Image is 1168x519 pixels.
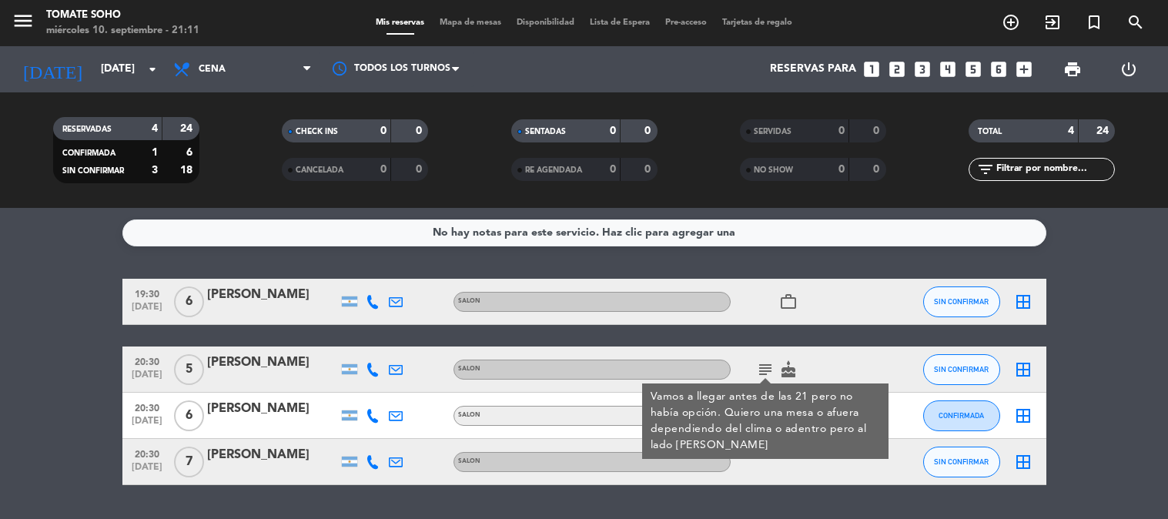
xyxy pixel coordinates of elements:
[650,389,880,454] div: Vamos a llegar antes de las 21 pero no había opción. Quiero una mesa o afuera dependiendo del cli...
[174,400,204,431] span: 6
[180,123,196,134] strong: 24
[644,126,654,136] strong: 0
[46,8,199,23] div: Tomate Soho
[128,462,166,480] span: [DATE]
[658,18,715,27] span: Pre-acceso
[756,360,775,379] i: subject
[1043,13,1062,32] i: exit_to_app
[1126,13,1145,32] i: search
[433,224,735,242] div: No hay notas para este servicio. Haz clic para agregar una
[199,64,226,75] span: Cena
[458,366,480,372] span: SALON
[180,165,196,176] strong: 18
[458,458,480,464] span: SALON
[923,286,1000,317] button: SIN CONFIRMAR
[62,149,115,157] span: CONFIRMADA
[989,59,1009,79] i: looks_6
[1014,453,1032,471] i: border_all
[12,9,35,38] button: menu
[1096,126,1112,136] strong: 24
[934,365,989,373] span: SIN CONFIRMAR
[152,165,158,176] strong: 3
[995,161,1114,178] input: Filtrar por nombre...
[779,360,798,379] i: cake
[644,164,654,175] strong: 0
[186,147,196,158] strong: 6
[152,123,158,134] strong: 4
[128,302,166,320] span: [DATE]
[939,411,984,420] span: CONFIRMADA
[296,166,343,174] span: CANCELADA
[128,352,166,370] span: 20:30
[207,285,338,305] div: [PERSON_NAME]
[873,164,882,175] strong: 0
[1119,60,1138,79] i: power_settings_new
[46,23,199,39] div: miércoles 10. septiembre - 21:11
[938,59,958,79] i: looks_4
[754,128,791,136] span: SERVIDAS
[978,128,1002,136] span: TOTAL
[770,63,856,75] span: Reservas para
[174,354,204,385] span: 5
[174,447,204,477] span: 7
[509,18,582,27] span: Disponibilidad
[368,18,432,27] span: Mis reservas
[976,160,995,179] i: filter_list
[207,353,338,373] div: [PERSON_NAME]
[838,164,845,175] strong: 0
[923,447,1000,477] button: SIN CONFIRMAR
[207,445,338,465] div: [PERSON_NAME]
[458,298,480,304] span: SALON
[416,126,425,136] strong: 0
[610,164,616,175] strong: 0
[128,416,166,434] span: [DATE]
[128,370,166,387] span: [DATE]
[128,284,166,302] span: 19:30
[1068,126,1074,136] strong: 4
[779,293,798,311] i: work_outline
[62,126,112,133] span: RESERVADAS
[1100,46,1156,92] div: LOG OUT
[432,18,509,27] span: Mapa de mesas
[1014,407,1032,425] i: border_all
[525,166,582,174] span: RE AGENDADA
[912,59,932,79] i: looks_3
[1014,293,1032,311] i: border_all
[207,399,338,419] div: [PERSON_NAME]
[754,166,793,174] span: NO SHOW
[1002,13,1020,32] i: add_circle_outline
[128,444,166,462] span: 20:30
[963,59,983,79] i: looks_5
[128,398,166,416] span: 20:30
[582,18,658,27] span: Lista de Espera
[923,354,1000,385] button: SIN CONFIRMAR
[152,147,158,158] strong: 1
[1014,59,1034,79] i: add_box
[525,128,566,136] span: SENTADAS
[887,59,907,79] i: looks_two
[296,128,338,136] span: CHECK INS
[174,286,204,317] span: 6
[838,126,845,136] strong: 0
[610,126,616,136] strong: 0
[143,60,162,79] i: arrow_drop_down
[1014,360,1032,379] i: border_all
[934,457,989,466] span: SIN CONFIRMAR
[12,52,93,86] i: [DATE]
[862,59,882,79] i: looks_one
[458,412,480,418] span: SALON
[1085,13,1103,32] i: turned_in_not
[715,18,800,27] span: Tarjetas de regalo
[873,126,882,136] strong: 0
[380,126,387,136] strong: 0
[923,400,1000,431] button: CONFIRMADA
[934,297,989,306] span: SIN CONFIRMAR
[62,167,124,175] span: SIN CONFIRMAR
[380,164,387,175] strong: 0
[416,164,425,175] strong: 0
[1063,60,1082,79] span: print
[12,9,35,32] i: menu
